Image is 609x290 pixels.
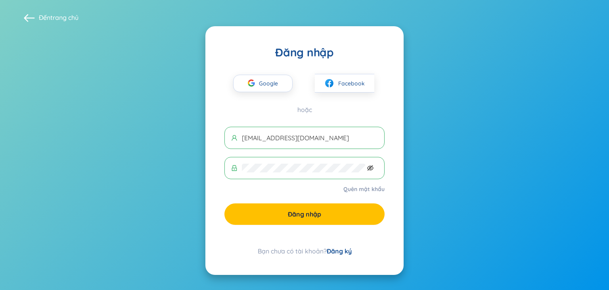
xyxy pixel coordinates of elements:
font: Quên mật khẩu [343,186,385,193]
a: trang chủ [50,14,79,21]
input: Tên người dùng hoặc Email [242,133,378,142]
span: khóa [231,165,237,171]
font: Facebook [338,80,365,87]
span: mắt không nhìn thấy được [367,165,373,171]
font: Đăng nhập [288,210,321,218]
button: Google [233,75,293,92]
span: người dùng [231,135,237,141]
a: Đăng ký [327,247,352,255]
img: facebook [324,78,334,88]
font: hoặc [297,106,312,114]
font: Bạn chưa có tài khoản? [258,247,327,255]
font: Đến [39,14,50,21]
button: Đăng nhập [224,203,385,225]
font: Đăng nhập [275,45,333,59]
a: Quên mật khẩu [343,185,385,193]
button: facebookFacebook [315,74,374,93]
font: Google [259,80,278,87]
